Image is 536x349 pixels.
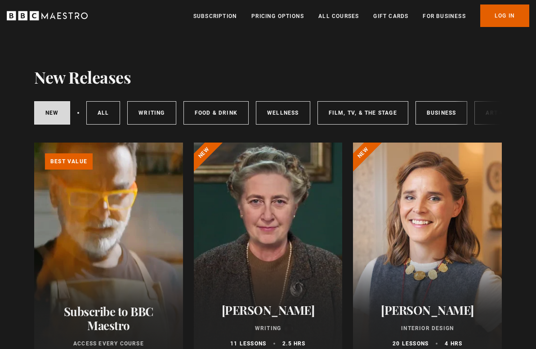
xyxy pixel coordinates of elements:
[415,101,468,125] a: Business
[480,4,529,27] a: Log In
[183,101,249,125] a: Food & Drink
[282,340,305,348] p: 2.5 hrs
[127,101,176,125] a: Writing
[205,303,332,317] h2: [PERSON_NAME]
[230,340,266,348] p: 11 lessons
[193,12,237,21] a: Subscription
[318,12,359,21] a: All Courses
[34,67,131,86] h1: New Releases
[205,324,332,332] p: Writing
[364,324,491,332] p: Interior Design
[373,12,408,21] a: Gift Cards
[7,9,88,22] svg: BBC Maestro
[423,12,465,21] a: For business
[364,303,491,317] h2: [PERSON_NAME]
[251,12,304,21] a: Pricing Options
[45,153,93,170] p: Best value
[193,4,529,27] nav: Primary
[445,340,462,348] p: 4 hrs
[34,101,70,125] a: New
[86,101,121,125] a: All
[317,101,408,125] a: Film, TV, & The Stage
[256,101,310,125] a: Wellness
[393,340,429,348] p: 20 lessons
